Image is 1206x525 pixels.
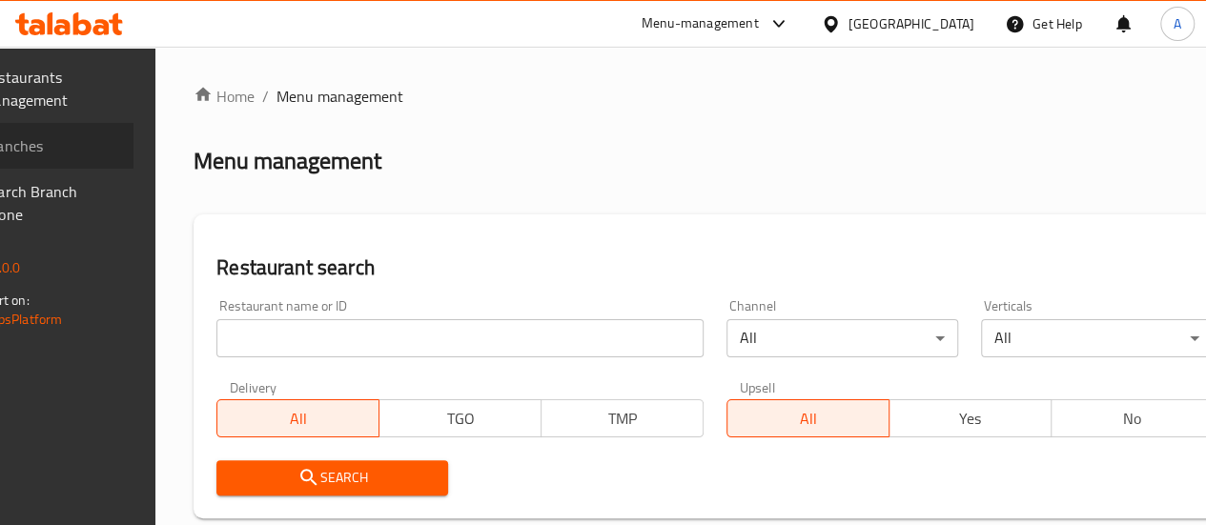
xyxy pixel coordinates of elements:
span: All [225,405,372,433]
div: All [726,319,958,357]
span: TMP [549,405,696,433]
button: TMP [541,399,704,437]
h2: Menu management [194,146,381,176]
a: Home [194,85,255,108]
button: Yes [889,399,1052,437]
span: Menu management [276,85,403,108]
button: Search [216,460,448,495]
div: [GEOGRAPHIC_DATA] [848,13,974,34]
span: A [1174,13,1181,34]
span: TGO [387,405,534,433]
label: Upsell [740,380,775,394]
button: All [216,399,379,437]
span: No [1059,405,1206,433]
span: Search [232,466,433,490]
button: TGO [378,399,542,437]
span: All [735,405,882,433]
li: / [262,85,269,108]
div: Menu-management [642,12,759,35]
label: Delivery [230,380,277,394]
span: Yes [897,405,1044,433]
input: Search for restaurant name or ID.. [216,319,704,357]
button: All [726,399,889,437]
